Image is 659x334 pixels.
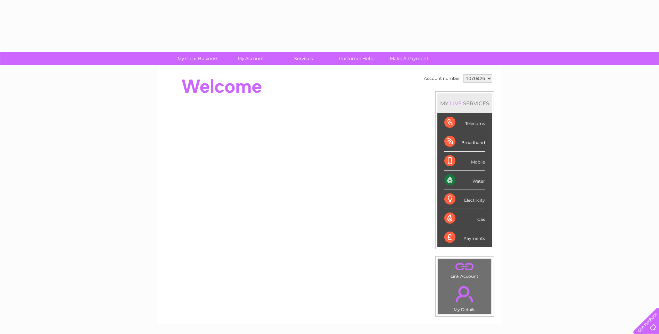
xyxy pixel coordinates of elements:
div: LIVE [448,100,463,107]
div: Electricity [444,190,485,209]
a: . [440,282,489,306]
a: Services [275,52,332,65]
div: Water [444,171,485,190]
div: Payments [444,228,485,247]
div: Telecoms [444,113,485,132]
div: MY SERVICES [437,93,492,113]
td: My Details [438,280,492,314]
td: Link Account [438,259,492,281]
div: Broadband [444,132,485,151]
div: Mobile [444,152,485,171]
a: My Clear Business [169,52,226,65]
a: Make A Payment [380,52,438,65]
a: My Account [222,52,279,65]
a: . [440,261,489,273]
td: Account number [422,73,462,84]
a: Customer Help [328,52,385,65]
div: Gas [444,209,485,228]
